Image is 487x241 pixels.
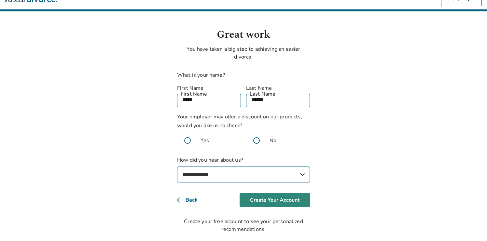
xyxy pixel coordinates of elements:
[177,72,225,79] label: What is your name?
[246,84,310,92] label: Last Name
[177,84,241,92] label: First Name
[177,27,310,43] h1: Great work
[177,218,310,233] div: Create your free account to see your personalized recommendations.
[177,156,310,182] label: How did you hear about us?
[177,167,310,182] select: How did you hear about us?
[177,45,310,61] p: You have taken a big step to achieving an easier divorce.
[177,193,208,207] button: Back
[177,113,302,129] span: Your employer may offer a discount on our products, would you like us to check?
[240,193,310,207] button: Create Your Account
[201,137,209,144] span: Yes
[270,137,276,144] span: No
[454,210,487,241] iframe: Chat Widget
